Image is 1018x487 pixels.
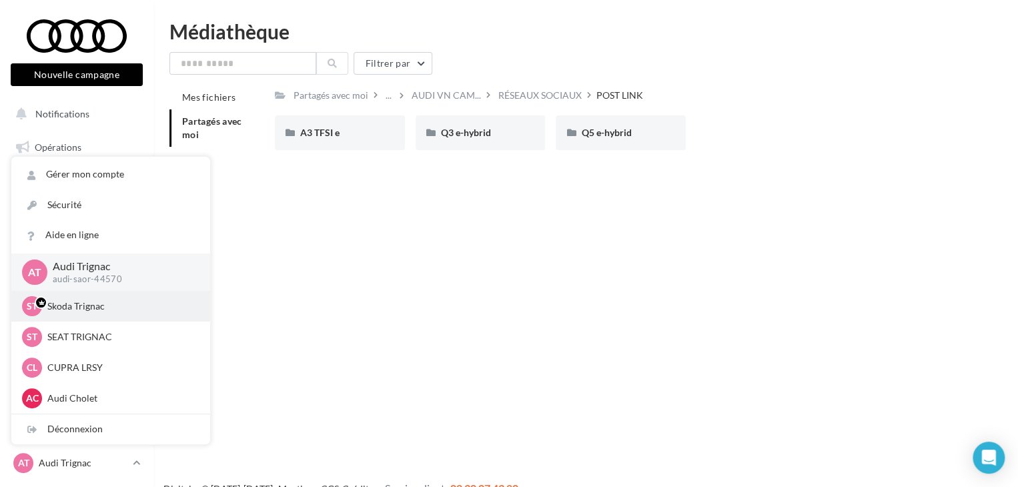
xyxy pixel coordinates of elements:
span: ST [27,330,37,344]
a: Aide en ligne [11,220,210,250]
span: AUDI VN CAM... [412,89,481,102]
span: Q3 e-hybrid [441,127,491,138]
span: AT [18,456,29,470]
div: Déconnexion [11,414,210,444]
span: ST [27,300,37,313]
span: Partagés avec moi [182,115,242,140]
button: Filtrer par [354,52,432,75]
a: Visibilité en ligne [8,201,145,229]
div: Partagés avec moi [294,89,368,102]
span: Opérations [35,141,81,153]
button: Nouvelle campagne [11,63,143,86]
span: Notifications [35,108,89,119]
p: Audi Trignac [39,456,127,470]
p: CUPRA LRSY [47,361,194,374]
a: Opérations [8,133,145,161]
span: Mes fichiers [182,91,235,103]
p: audi-saor-44570 [53,274,189,286]
button: Notifications [8,100,140,128]
p: Audi Cholet [47,392,194,405]
p: SEAT TRIGNAC [47,330,194,344]
div: RÉSEAUX SOCIAUX [498,89,582,102]
span: AT [28,264,41,280]
span: Q5 e-hybrid [581,127,631,138]
span: CL [27,361,37,374]
div: ... [383,86,394,105]
a: PLV et print personnalisable [8,300,145,340]
a: Boîte de réception99+ [8,166,145,195]
p: Audi Trignac [53,259,189,274]
span: A3 TFSI e [300,127,340,138]
div: Médiathèque [169,21,1002,41]
div: POST LINK [596,89,643,102]
p: Skoda Trignac [47,300,194,313]
a: Médiathèque [8,267,145,295]
a: Sécurité [11,190,210,220]
a: AT Audi Trignac [11,450,143,476]
a: Campagnes [8,234,145,262]
div: Open Intercom Messenger [973,442,1005,474]
span: AC [26,392,39,405]
a: Gérer mon compte [11,159,210,189]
